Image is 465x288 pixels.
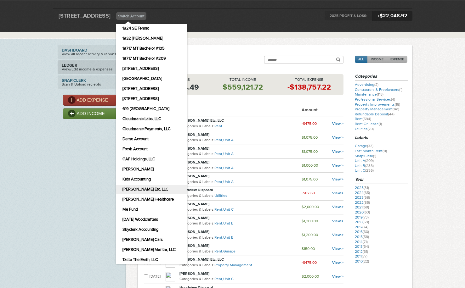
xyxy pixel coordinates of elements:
[367,56,387,63] a: INCOME
[116,235,187,244] a: [PERSON_NAME] Cars
[179,188,213,192] strong: Hoodview Disposal
[302,191,315,195] small: -$62.68
[372,11,412,21] span: $22,048.92
[332,121,343,126] a: View >
[210,77,276,82] p: Total Income
[395,102,400,107] span: (18)
[166,104,302,117] th: Contact
[302,149,318,154] small: $1,075.00
[355,235,369,239] a: 2015
[223,152,234,156] a: Unit A
[116,75,187,83] a: [GEOGRAPHIC_DATA]
[355,154,376,158] a: Snap!Clerk
[214,249,223,253] a: Rent,
[302,121,317,126] small: -$475.00
[62,48,118,52] strong: Dashboard
[214,166,223,170] a: Rent,
[302,246,315,251] small: $150.00
[332,135,343,140] a: View >
[179,207,302,213] p: Categories & Labels:
[325,11,372,20] span: 2025 PROFIT & LOSS:
[302,233,318,237] small: $1,200.00
[355,176,408,184] h3: Year
[355,215,369,219] a: 2019
[391,97,395,102] span: (4)
[332,274,343,279] a: View >
[214,138,223,142] a: Rent,
[179,243,209,248] strong: [PERSON_NAME]
[332,149,343,154] a: View >
[58,60,122,74] a: LedgerView/Edit income & expenses
[58,45,122,59] a: DashboardView all recent activity & reports
[363,240,368,244] span: (71)
[355,191,370,195] a: 2024
[179,276,302,282] p: Categories & Labels:
[116,165,187,174] a: [PERSON_NAME]
[214,263,252,267] a: Property Management
[179,160,209,164] strong: [PERSON_NAME]
[332,233,343,237] a: View >
[355,144,373,148] a: Garage
[332,177,343,181] a: View >
[363,220,369,224] span: (59)
[223,166,234,170] a: Unit A
[355,56,367,63] a: ALL
[302,205,319,209] small: $2,000.00
[355,163,374,168] a: Unit B
[179,262,302,269] p: Categories & Labels:
[364,200,370,205] span: (85)
[302,163,318,168] small: $1,000.00
[364,191,370,195] span: (65)
[302,135,318,140] small: $1,075.00
[387,56,407,63] a: EXPENSE
[116,135,187,143] a: Demo Account
[355,240,368,244] a: 2014
[116,12,146,20] a: Switch Account
[355,87,402,92] a: Contractors & Freelancers
[302,260,317,265] small: -$475.00
[355,249,368,254] a: 2012
[116,185,187,194] a: [PERSON_NAME] Etc. LLC
[374,82,378,87] span: (2)
[355,73,408,81] h3: Categories
[332,219,343,223] a: View >
[332,163,343,168] a: View >
[179,132,209,137] strong: [PERSON_NAME]
[58,75,122,89] a: Snap!ClerkScan & Upload reciepts
[116,125,187,133] a: Cloudmanic Payments, LLC
[179,202,209,206] strong: [PERSON_NAME]
[302,177,318,181] small: $1,075.00
[355,205,369,209] a: 2021
[223,221,234,225] a: Unit B
[302,104,343,117] th: Amount
[116,256,187,264] a: Taste The Earth, LLC
[377,14,380,19] span: +
[363,244,369,249] span: (64)
[223,249,235,253] a: Garage
[362,225,368,229] span: (74)
[355,122,382,126] a: Rent Or Lease
[355,210,370,214] a: 2020
[332,260,343,265] a: View >
[223,235,234,240] a: Unit B
[179,235,302,241] p: Categories & Labels:
[355,168,374,173] a: Unit C
[214,193,227,198] a: Utilities
[179,118,224,123] strong: [PERSON_NAME] Etc. LLC
[116,155,187,163] a: GAF Holdings, LLC
[364,210,370,214] span: (63)
[53,11,116,20] div: [STREET_ADDRESS]
[355,200,370,205] a: 2022
[116,215,187,224] a: [DATE] Woodcrafters
[363,259,369,263] span: (22)
[214,207,223,212] a: Rent,
[364,195,370,200] span: (58)
[179,165,302,171] p: Categories & Labels:
[365,168,374,173] span: (236)
[116,145,187,153] a: Fresh Account
[355,92,383,97] a: Maintenance
[355,82,378,87] a: Advertising
[179,257,224,262] strong: [PERSON_NAME] Etc. LLC
[62,78,118,82] strong: Snap!Clerk
[179,123,302,130] p: Categories & Labels:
